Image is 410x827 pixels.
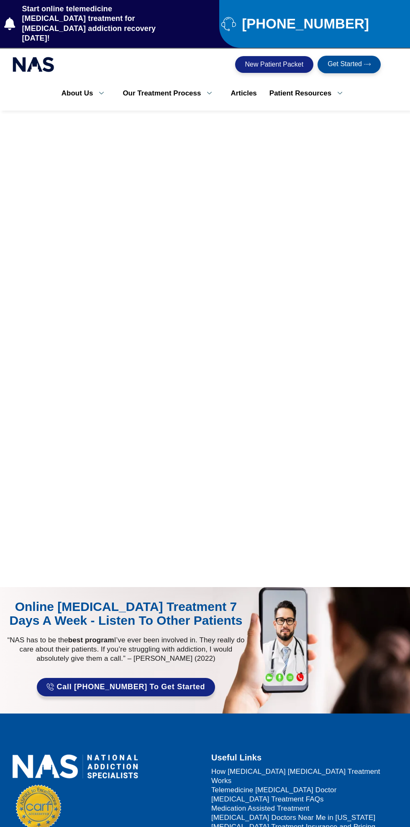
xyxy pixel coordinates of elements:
[68,636,114,644] strong: best program
[116,85,224,102] a: Our Treatment Process
[13,55,54,74] img: national addiction specialists online suboxone clinic - logo
[211,804,309,813] span: Medication Assisted Treatment
[7,600,245,627] div: Online [MEDICAL_DATA] Treatment 7 Days A Week - Listen to Other Patients
[4,636,248,663] p: “NAS has to be the I’ve ever been involved in. They really do care about their patients. If you’r...
[37,678,215,696] a: Call [PHONE_NUMBER] to Get Started
[211,804,402,813] a: Medication Assisted Treatment
[224,85,263,102] a: Articles
[4,4,176,44] a: Start online telemedicine [MEDICAL_DATA] treatment for [MEDICAL_DATA] addiction recovery [DATE]!
[13,755,138,778] img: national addiction specialists online suboxone doctors clinic for opioid addiction treatment
[211,813,402,822] a: [MEDICAL_DATA] Doctors Near Me in [US_STATE]
[211,795,324,804] span: [MEDICAL_DATA] Treatment FAQs
[263,85,355,102] a: Patient Resources
[318,56,381,73] a: Get Started
[240,19,369,28] span: [PHONE_NUMBER]
[57,683,205,691] span: Call [PHONE_NUMBER] to Get Started
[211,795,402,804] a: [MEDICAL_DATA] Treatment FAQs
[211,786,336,795] span: Telemedicine [MEDICAL_DATA] Doctor
[20,4,176,44] span: Start online telemedicine [MEDICAL_DATA] treatment for [MEDICAL_DATA] addiction recovery [DATE]!
[211,767,402,786] a: How [MEDICAL_DATA] [MEDICAL_DATA] Treatment Works
[221,16,406,31] a: [PHONE_NUMBER]
[211,750,402,765] h2: Useful Links
[245,61,304,68] span: New Patient Packet
[55,85,117,102] a: About Us
[211,813,375,822] span: [MEDICAL_DATA] Doctors Near Me in [US_STATE]
[211,786,402,795] a: Telemedicine [MEDICAL_DATA] Doctor
[328,61,362,68] span: Get Started
[235,56,314,73] a: New Patient Packet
